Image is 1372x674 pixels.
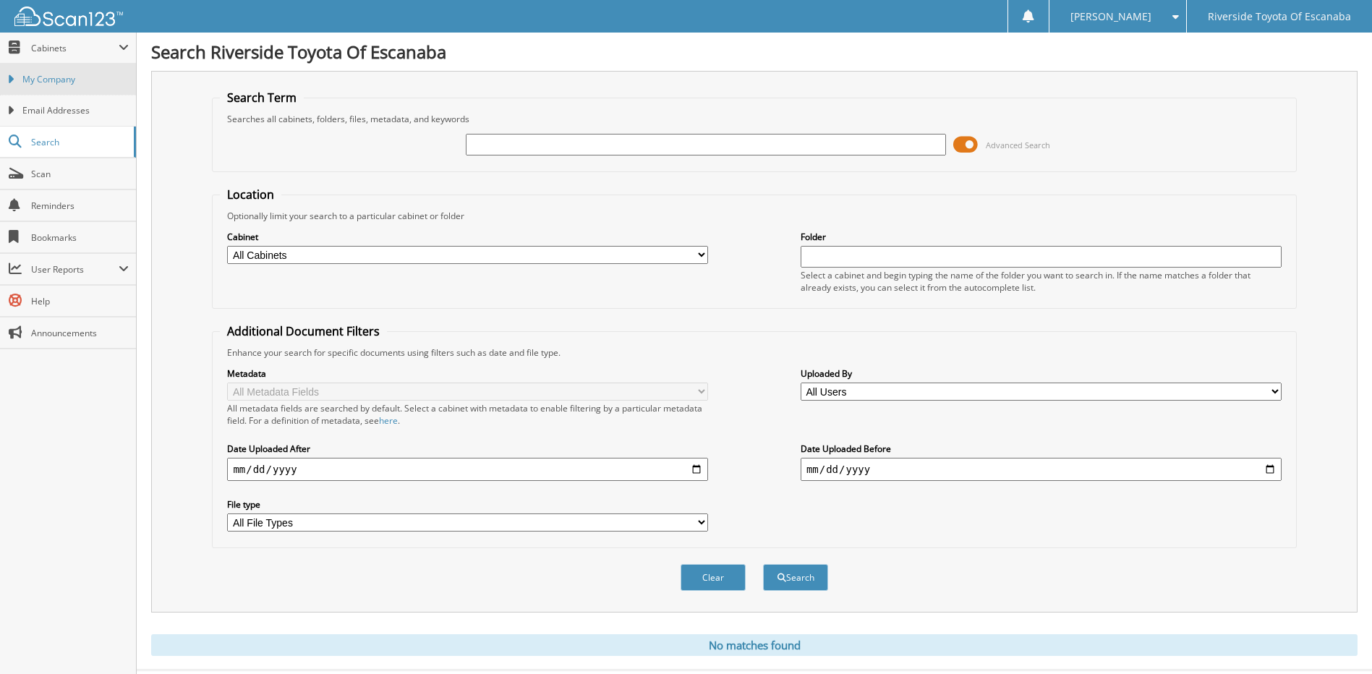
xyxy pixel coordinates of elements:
[801,269,1282,294] div: Select a cabinet and begin typing the name of the folder you want to search in. If the name match...
[31,200,129,212] span: Reminders
[31,295,129,307] span: Help
[801,367,1282,380] label: Uploaded By
[801,231,1282,243] label: Folder
[151,40,1358,64] h1: Search Riverside Toyota Of Escanaba
[1070,12,1151,21] span: [PERSON_NAME]
[227,402,708,427] div: All metadata fields are searched by default. Select a cabinet with metadata to enable filtering b...
[22,73,129,86] span: My Company
[227,367,708,380] label: Metadata
[801,458,1282,481] input: end
[1208,12,1351,21] span: Riverside Toyota Of Escanaba
[681,564,746,591] button: Clear
[31,327,129,339] span: Announcements
[31,42,119,54] span: Cabinets
[801,443,1282,455] label: Date Uploaded Before
[220,346,1288,359] div: Enhance your search for specific documents using filters such as date and file type.
[227,458,708,481] input: start
[227,498,708,511] label: File type
[227,231,708,243] label: Cabinet
[220,210,1288,222] div: Optionally limit your search to a particular cabinet or folder
[31,136,127,148] span: Search
[151,634,1358,656] div: No matches found
[986,140,1050,150] span: Advanced Search
[31,231,129,244] span: Bookmarks
[227,443,708,455] label: Date Uploaded After
[220,90,304,106] legend: Search Term
[220,187,281,202] legend: Location
[220,113,1288,125] div: Searches all cabinets, folders, files, metadata, and keywords
[379,414,398,427] a: here
[22,104,129,117] span: Email Addresses
[31,263,119,276] span: User Reports
[220,323,387,339] legend: Additional Document Filters
[31,168,129,180] span: Scan
[763,564,828,591] button: Search
[14,7,123,26] img: scan123-logo-white.svg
